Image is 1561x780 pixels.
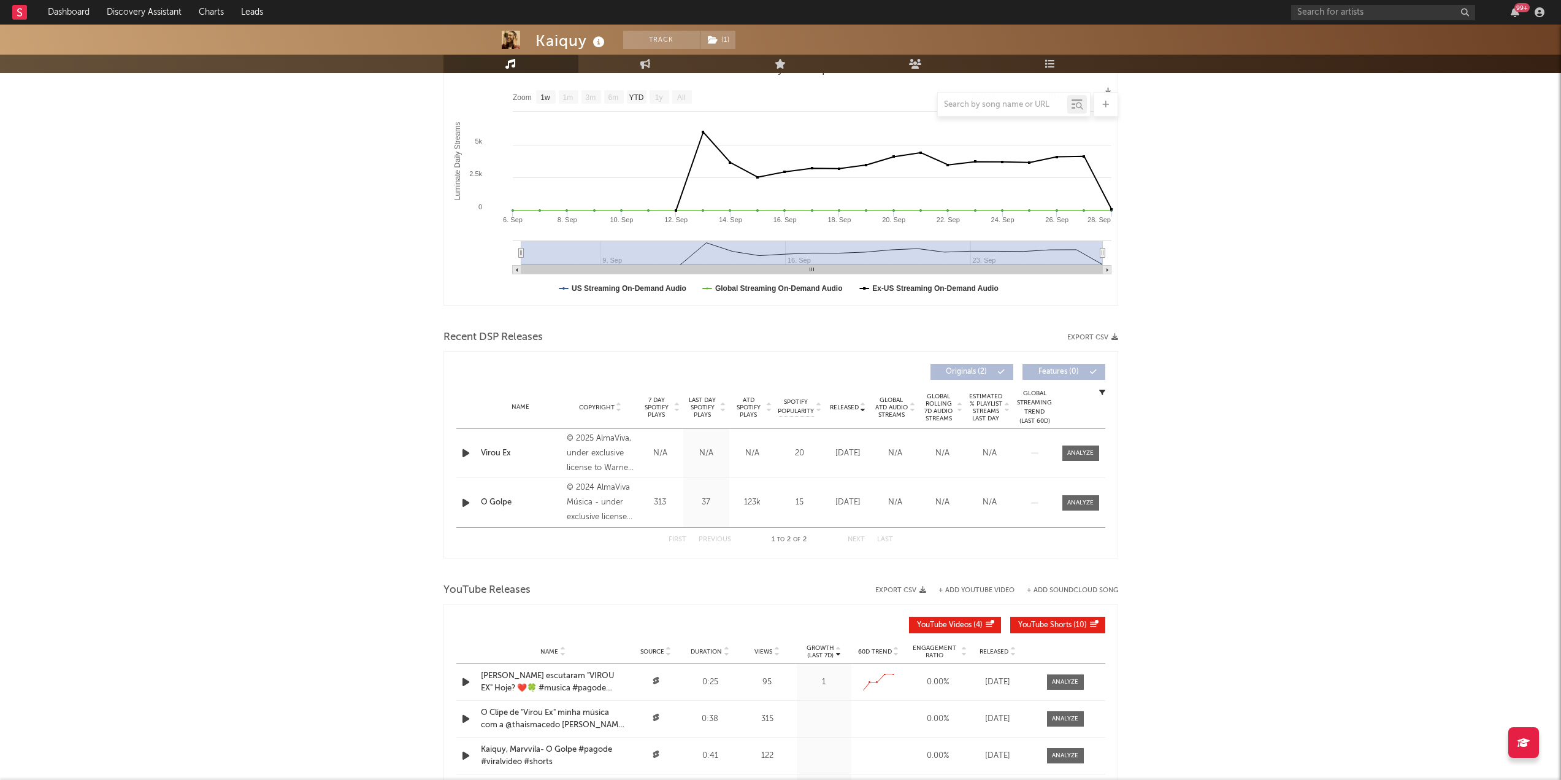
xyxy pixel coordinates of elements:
[664,216,688,223] text: 12. Sep
[969,447,1010,460] div: N/A
[740,676,794,689] div: 95
[700,31,735,49] button: (1)
[444,60,1118,305] svg: Luminate Daily Consumption
[700,31,736,49] span: ( 1 )
[875,447,916,460] div: N/A
[443,330,543,345] span: Recent DSP Releases
[1511,7,1519,17] button: 99+
[567,481,634,525] div: © 2024 AlmaViva Música - under exclusive license to Warner Music Brasil Ltda.
[909,617,1001,633] button: YouTube Videos(4)
[1018,622,1087,629] span: ( 10 )
[991,216,1014,223] text: 24. Sep
[503,216,523,223] text: 6. Sep
[699,536,731,543] button: Previous
[686,396,719,419] span: Last Day Spotify Plays
[481,670,626,694] a: [PERSON_NAME] escutaram "VIROU EX" Hoje? ❤️🍀 #musica #pagode #viralvideo
[623,31,700,49] button: Track
[1018,622,1072,629] span: YouTube Shorts
[686,676,735,689] div: 0:25
[909,713,967,725] div: 0.00 %
[922,393,956,422] span: Global Rolling 7D Audio Streams
[909,676,967,689] div: 0.00 %
[686,447,726,460] div: N/A
[481,447,561,460] a: Virou Ex
[778,398,814,416] span: Spotify Popularity
[973,713,1022,725] div: [DATE]
[922,447,963,460] div: N/A
[754,648,772,655] span: Views
[756,533,823,547] div: 1 2 2
[740,750,794,762] div: 122
[732,447,772,460] div: N/A
[1010,617,1105,633] button: YouTube Shorts(10)
[973,750,1022,762] div: [DATE]
[909,750,967,762] div: 0.00 %
[969,496,1010,509] div: N/A
[640,396,673,419] span: 7 Day Spotify Plays
[909,644,960,659] span: Engagement Ratio
[793,537,800,543] span: of
[807,644,834,652] p: Growth
[827,496,869,509] div: [DATE]
[936,216,959,223] text: 22. Sep
[453,122,461,200] text: Luminate Daily Streams
[973,676,1022,689] div: [DATE]
[640,447,680,460] div: N/A
[1514,3,1530,12] div: 99 +
[875,496,916,509] div: N/A
[1067,334,1118,341] button: Export CSV
[926,587,1014,594] div: + Add YouTube Video
[478,203,481,210] text: 0
[715,284,842,293] text: Global Streaming On-Demand Audio
[1027,587,1118,594] button: + Add SoundCloud Song
[686,496,726,509] div: 37
[1030,368,1087,376] span: Features ( 0 )
[827,447,869,460] div: [DATE]
[872,284,999,293] text: Ex-US Streaming On-Demand Audio
[830,404,859,411] span: Released
[732,496,772,509] div: 123k
[778,447,821,460] div: 20
[827,216,851,223] text: 18. Sep
[579,404,615,411] span: Copyright
[875,587,926,594] button: Export CSV
[777,537,784,543] span: to
[475,137,482,145] text: 5k
[610,216,633,223] text: 10. Sep
[773,216,796,223] text: 16. Sep
[686,750,735,762] div: 0:41
[1045,216,1068,223] text: 26. Sep
[875,396,908,419] span: Global ATD Audio Streams
[686,713,735,725] div: 0:38
[917,622,972,629] span: YouTube Videos
[718,216,742,223] text: 14. Sep
[540,648,558,655] span: Name
[882,216,905,223] text: 20. Sep
[1087,216,1111,223] text: 28. Sep
[938,100,1067,110] input: Search by song name or URL
[778,496,821,509] div: 15
[1014,587,1118,594] button: + Add SoundCloud Song
[481,403,561,412] div: Name
[557,216,577,223] text: 8. Sep
[969,393,1003,422] span: Estimated % Playlist Streams Last Day
[481,707,626,731] a: O Clipe de "Virou Ex" minha música com a @thaismacedo [PERSON_NAME] está no ar! #pagode #viralvideo
[980,648,1008,655] span: Released
[567,431,634,476] div: © 2025 AlmaViva, under exclusive license to Warner Music Brasil Ltda.
[732,396,765,419] span: ATD Spotify Plays
[930,364,1013,380] button: Originals(2)
[800,676,848,689] div: 1
[481,744,626,768] a: Kaiquy, Marvvila- O Golpe #pagode #viralvideo #shorts
[848,536,865,543] button: Next
[938,587,1014,594] button: + Add YouTube Video
[572,284,686,293] text: US Streaming On-Demand Audio
[535,31,608,51] div: Kaiquy
[669,536,686,543] button: First
[481,496,561,509] a: O Golpe
[877,536,893,543] button: Last
[691,648,722,655] span: Duration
